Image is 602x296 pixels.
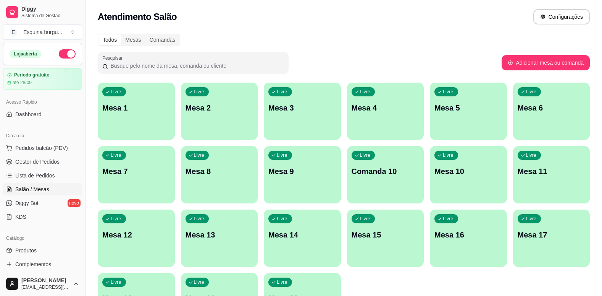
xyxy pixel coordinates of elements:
[268,102,336,113] p: Mesa 3
[526,89,537,95] p: Livre
[145,34,180,45] div: Comandas
[434,102,502,113] p: Mesa 5
[181,83,258,140] button: LivreMesa 2
[347,83,424,140] button: LivreMesa 4
[3,142,82,154] button: Pedidos balcão (PDV)
[526,216,537,222] p: Livre
[3,258,82,270] a: Complementos
[98,146,175,203] button: LivreMesa 7
[352,166,420,177] p: Comanda 10
[3,244,82,257] a: Produtos
[15,213,26,221] span: KDS
[360,89,371,95] p: Livre
[3,156,82,168] a: Gestor de Pedidos
[3,275,82,293] button: [PERSON_NAME][EMAIL_ADDRESS][DOMAIN_NAME]
[10,50,41,58] div: Loja aberta
[102,102,170,113] p: Mesa 1
[3,130,82,142] div: Dia a dia
[264,83,341,140] button: LivreMesa 3
[15,144,68,152] span: Pedidos balcão (PDV)
[21,13,79,19] span: Sistema de Gestão
[3,211,82,223] a: KDS
[513,83,590,140] button: LivreMesa 6
[430,210,507,267] button: LivreMesa 16
[443,89,454,95] p: Livre
[513,210,590,267] button: LivreMesa 17
[277,216,287,222] p: Livre
[3,169,82,182] a: Lista de Pedidos
[10,28,17,36] span: E
[194,89,205,95] p: Livre
[23,28,62,36] div: Esquina burgu ...
[98,210,175,267] button: LivreMesa 12
[15,247,37,254] span: Produtos
[111,279,121,285] p: Livre
[268,166,336,177] p: Mesa 9
[186,102,253,113] p: Mesa 2
[277,279,287,285] p: Livre
[98,34,121,45] div: Todos
[360,216,371,222] p: Livre
[3,108,82,120] a: Dashboard
[21,6,79,13] span: Diggy
[111,152,121,158] p: Livre
[3,24,82,40] button: Select a team
[15,185,49,193] span: Salão / Mesas
[186,166,253,177] p: Mesa 8
[518,102,586,113] p: Mesa 6
[430,146,507,203] button: LivreMesa 10
[3,96,82,108] div: Acesso Rápido
[111,216,121,222] p: Livre
[513,146,590,203] button: LivreMesa 11
[13,80,32,86] article: até 28/09
[352,229,420,240] p: Mesa 15
[502,55,590,70] button: Adicionar mesa ou comanda
[360,152,371,158] p: Livre
[186,229,253,240] p: Mesa 13
[434,166,502,177] p: Mesa 10
[108,62,284,70] input: Pesquisar
[194,216,205,222] p: Livre
[277,152,287,158] p: Livre
[264,146,341,203] button: LivreMesa 9
[14,72,50,78] article: Período gratuito
[518,166,586,177] p: Mesa 11
[3,183,82,195] a: Salão / Mesas
[21,277,70,284] span: [PERSON_NAME]
[121,34,145,45] div: Mesas
[268,229,336,240] p: Mesa 14
[15,158,60,166] span: Gestor de Pedidos
[434,229,502,240] p: Mesa 16
[15,260,51,268] span: Complementos
[15,199,39,207] span: Diggy Bot
[59,49,76,59] button: Alterar Status
[3,68,82,90] a: Período gratuitoaté 28/09
[102,55,125,61] label: Pesquisar
[352,102,420,113] p: Mesa 4
[15,111,42,118] span: Dashboard
[15,172,55,179] span: Lista de Pedidos
[102,229,170,240] p: Mesa 12
[181,146,258,203] button: LivreMesa 8
[277,89,287,95] p: Livre
[111,89,121,95] p: Livre
[443,216,454,222] p: Livre
[98,83,175,140] button: LivreMesa 1
[3,3,82,21] a: DiggySistema de Gestão
[3,232,82,244] div: Catálogo
[21,284,70,290] span: [EMAIL_ADDRESS][DOMAIN_NAME]
[98,11,177,23] h2: Atendimento Salão
[102,166,170,177] p: Mesa 7
[443,152,454,158] p: Livre
[347,146,424,203] button: LivreComanda 10
[194,279,205,285] p: Livre
[518,229,586,240] p: Mesa 17
[526,152,537,158] p: Livre
[347,210,424,267] button: LivreMesa 15
[264,210,341,267] button: LivreMesa 14
[3,197,82,209] a: Diggy Botnovo
[533,9,590,24] button: Configurações
[194,152,205,158] p: Livre
[181,210,258,267] button: LivreMesa 13
[430,83,507,140] button: LivreMesa 5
